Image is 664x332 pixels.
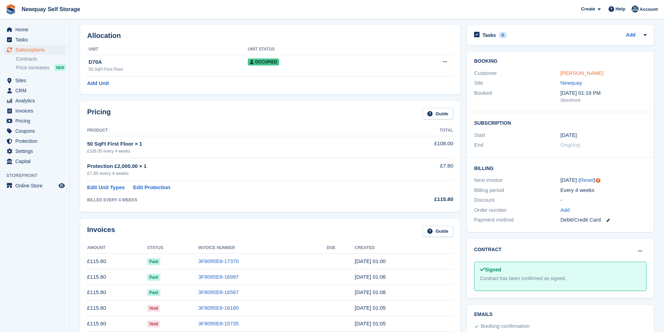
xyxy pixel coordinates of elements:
div: Order number [474,206,560,214]
th: Total [386,125,453,136]
a: menu [3,25,66,34]
span: Account [640,6,658,13]
span: Invoices [15,106,57,116]
div: [DATE] ( ) [560,176,647,184]
a: Edit Protection [133,184,170,192]
div: Booking confirmation [481,322,529,331]
a: 3F8095E8-15735 [198,321,239,326]
span: Paid [147,258,160,265]
a: Add [560,206,570,214]
div: Signed [480,266,641,273]
div: Storefront [560,97,647,104]
span: Storefront [6,172,69,179]
div: Customer [474,69,560,77]
a: 3F8095E8-16567 [198,289,239,295]
a: Guide [422,108,453,119]
th: Product [87,125,386,136]
span: Void [147,321,160,327]
div: Billing period [474,186,560,194]
h2: Booking [474,59,647,64]
div: [DATE] 01:19 PM [560,89,647,97]
h2: Pricing [87,108,111,119]
a: menu [3,45,66,55]
img: Colette Pearce [632,6,639,13]
a: menu [3,76,66,85]
h2: Tasks [482,32,496,38]
a: Price increases NEW [16,64,66,71]
span: Online Store [15,181,57,191]
span: Paid [147,289,160,296]
div: End [474,141,560,149]
span: Sites [15,76,57,85]
th: Unit [87,44,248,55]
time: 2025-07-28 00:00:16 UTC [355,258,386,264]
th: Unit Status [248,44,388,55]
h2: Contract [474,246,502,253]
a: [PERSON_NAME] [560,70,603,76]
a: 3F8095E8-16180 [198,305,239,311]
time: 2025-05-05 00:05:26 UTC [355,305,386,311]
div: Next invoice [474,176,560,184]
div: Booked [474,89,560,104]
div: 50 SqFt First Floor × 1 [87,140,386,148]
div: Contract has been confirmed as signed. [480,275,641,282]
div: Protection £2,000.00 × 1 [87,162,386,170]
td: £7.80 [386,158,453,181]
a: menu [3,116,66,126]
a: Preview store [58,182,66,190]
span: Home [15,25,57,34]
span: Coupons [15,126,57,136]
th: Invoice Number [198,242,327,254]
h2: Invoices [87,226,115,237]
span: Protection [15,136,57,146]
a: Newquay Self Storage [19,3,83,15]
div: Discount [474,196,560,204]
span: Paid [147,274,160,281]
span: Occupied [248,59,279,65]
a: Guide [422,226,453,237]
a: menu [3,136,66,146]
a: menu [3,181,66,191]
a: menu [3,146,66,156]
th: Due [327,242,354,254]
span: Void [147,305,160,312]
a: menu [3,126,66,136]
a: menu [3,35,66,45]
div: Site [474,79,560,87]
span: Subscriptions [15,45,57,55]
span: Ongoing [560,142,580,148]
span: Pricing [15,116,57,126]
td: £108.00 [386,136,453,158]
td: £115.80 [87,300,147,316]
a: menu [3,96,66,106]
span: Settings [15,146,57,156]
span: CRM [15,86,57,95]
span: Help [616,6,625,13]
div: BILLED EVERY 4 WEEKS [87,197,386,203]
h2: Subscription [474,119,647,126]
td: £115.80 [87,316,147,332]
div: NEW [54,64,66,71]
div: Start [474,131,560,139]
time: 2025-06-02 00:08:38 UTC [355,289,386,295]
span: Analytics [15,96,57,106]
div: £108.00 every 4 weeks [87,148,386,154]
a: Add Unit [87,79,109,87]
span: Price increases [16,64,49,71]
a: Edit Unit Types [87,184,125,192]
div: 0 [499,32,507,38]
div: Debit/Credit Card [560,216,647,224]
a: Add [626,31,635,39]
a: 3F8095E8-16997 [198,274,239,280]
a: menu [3,106,66,116]
div: 50 SqFt First Floor [89,66,248,72]
time: 2025-06-30 00:06:21 UTC [355,274,386,280]
span: Tasks [15,35,57,45]
div: D70A [89,58,248,66]
td: £115.80 [87,254,147,269]
div: £115.80 [386,195,453,203]
a: Newquay [560,80,582,86]
th: Status [147,242,198,254]
a: menu [3,156,66,166]
div: Every 4 weeks [560,186,647,194]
